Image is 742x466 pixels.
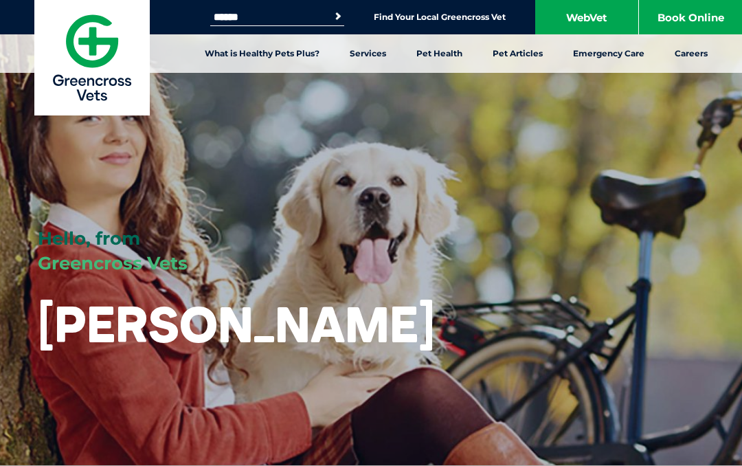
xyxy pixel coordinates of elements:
a: Find Your Local Greencross Vet [374,12,506,23]
a: What is Healthy Pets Plus? [190,34,335,73]
h1: [PERSON_NAME] [38,297,435,351]
a: Services [335,34,401,73]
a: Emergency Care [558,34,660,73]
a: Pet Health [401,34,477,73]
a: Careers [660,34,723,73]
span: Greencross Vets [38,252,188,274]
button: Search [331,10,345,23]
a: Pet Articles [477,34,558,73]
span: Hello, from [38,228,140,249]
